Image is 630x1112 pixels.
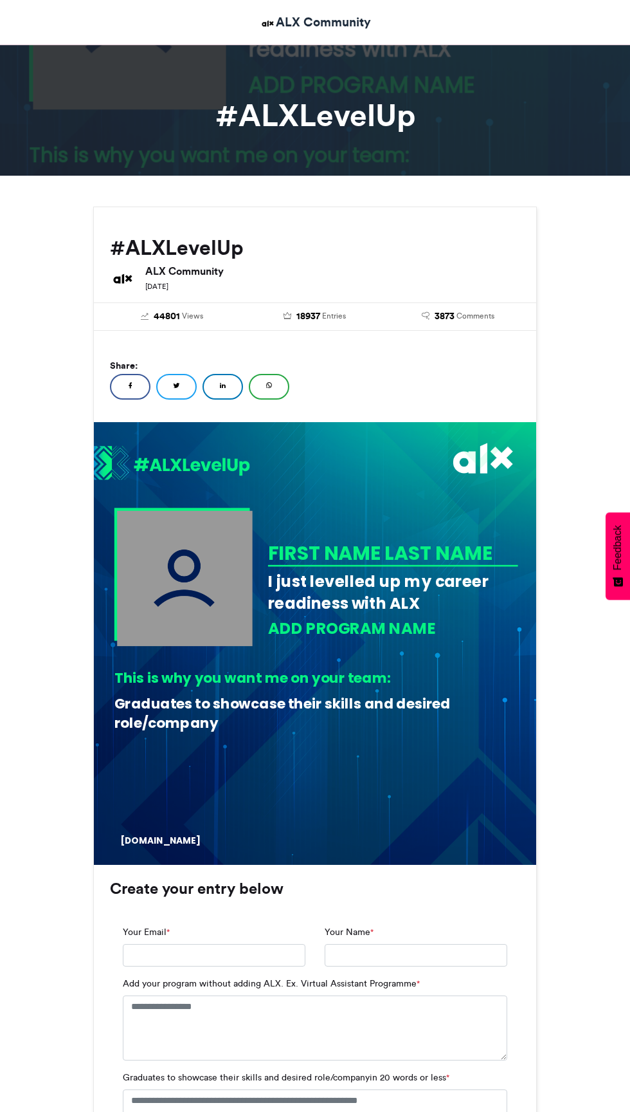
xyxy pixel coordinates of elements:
div: I just levelled up my career readiness with ALX [268,571,518,614]
label: Your Email [123,925,170,939]
img: 1721821317.056-e66095c2f9b7be57613cf5c749b4708f54720bc2.png [94,445,250,483]
span: 44801 [154,310,180,324]
img: ALX Community [260,15,276,32]
span: 18937 [296,310,320,324]
span: Comments [456,310,494,322]
div: [DOMAIN_NAME] [120,835,212,847]
label: Graduates to showcase their skills and desired role/companyin 20 words or less [123,1071,449,1084]
div: FIRST NAME LAST NAME [268,539,514,566]
h1: #ALXLevelUp [93,100,537,131]
h6: ALX Community [145,266,520,276]
h5: Share: [110,357,520,374]
h2: #ALXLevelUp [110,236,520,259]
span: Views [182,310,203,322]
a: 3873 Comments [396,310,520,324]
a: 44801 Views [110,310,234,324]
div: This is why you want me on your team: [114,668,509,687]
img: user_filled.png [117,510,253,646]
img: ALX Community [110,266,136,292]
div: Graduates to showcase their skills and desired role/company [114,694,509,732]
label: Add your program without adding ALX. Ex. Virtual Assistant Programme [123,977,420,990]
a: ALX Community [260,13,371,32]
span: 3873 [435,310,455,324]
span: Feedback [612,525,624,570]
label: Your Name [325,925,373,939]
h3: Create your entry below [110,881,520,896]
a: 18937 Entries [253,310,377,324]
small: [DATE] [145,282,168,291]
button: Feedback - Show survey [606,512,630,600]
span: Entries [322,310,346,322]
div: ADD PROGRAM NAME [268,618,518,640]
